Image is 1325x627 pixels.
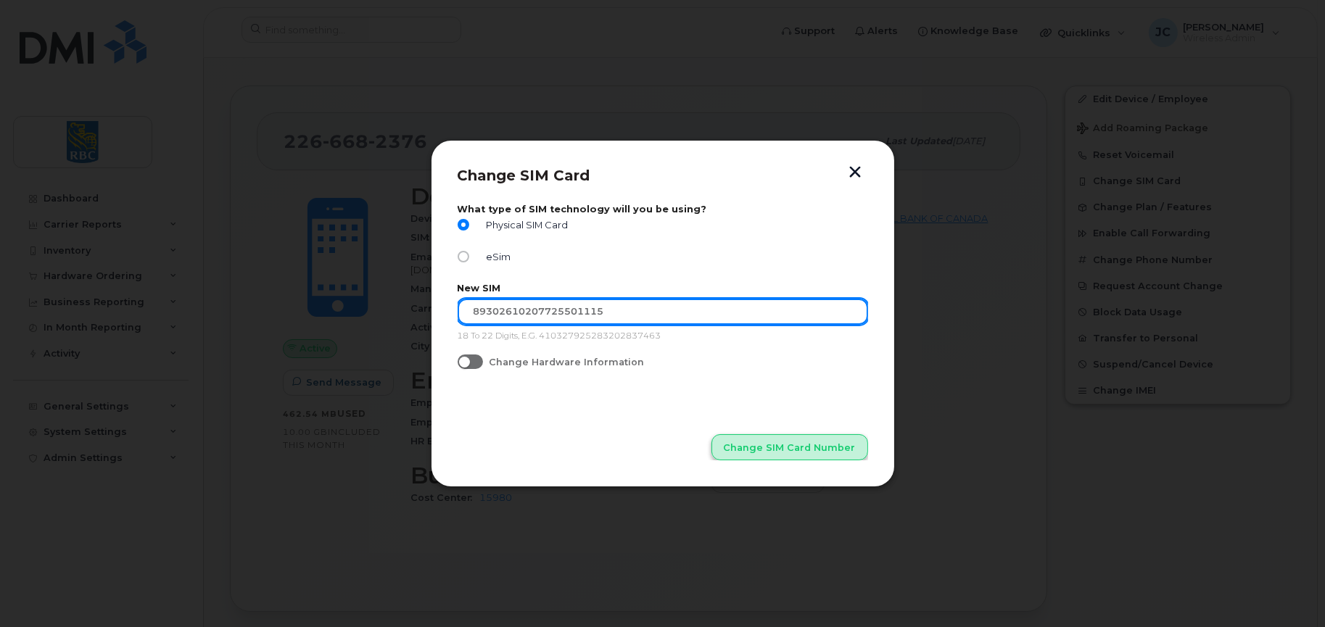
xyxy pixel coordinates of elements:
[458,204,868,215] label: What type of SIM technology will you be using?
[489,357,644,368] span: Change Hardware Information
[481,220,569,231] span: Physical SIM Card
[458,299,868,325] input: Input Your New SIM Number
[724,441,856,454] span: Change SIM Card Number
[458,354,469,366] input: Change Hardware Information
[458,331,868,342] p: 18 To 22 Digits, E.G. 410327925283202837463
[458,167,590,184] span: Change SIM Card
[711,434,868,460] button: Change SIM Card Number
[458,251,469,262] input: eSim
[458,283,868,294] label: New SIM
[481,252,511,262] span: eSim
[458,219,469,231] input: Physical SIM Card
